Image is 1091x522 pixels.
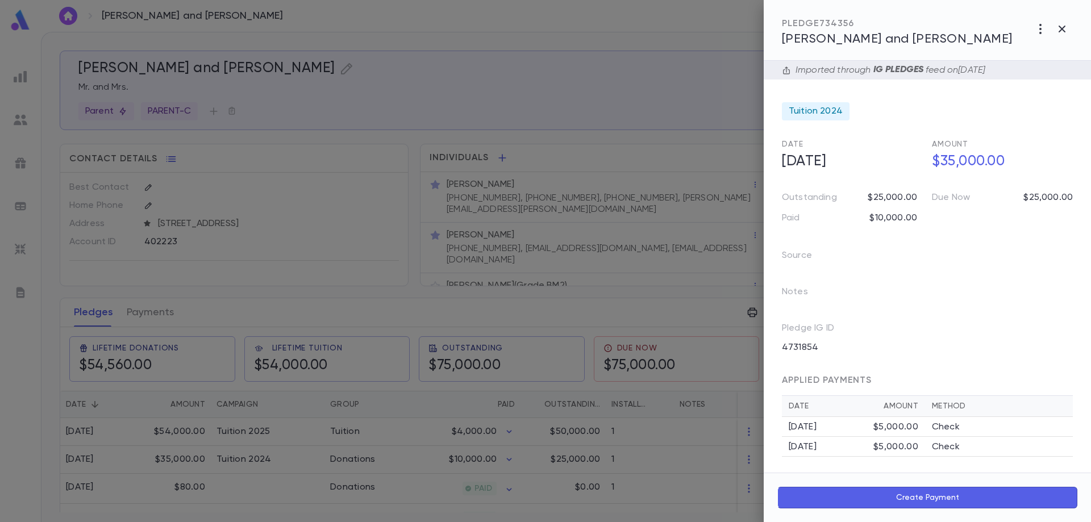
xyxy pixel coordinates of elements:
[925,396,1073,417] th: Method
[791,64,985,76] div: Imported through feed on [DATE]
[782,212,800,224] p: Paid
[782,376,872,385] span: APPLIED PAYMENTS
[782,18,1013,30] div: PLEDGE 734356
[884,402,918,411] div: Amount
[789,402,884,411] div: Date
[782,192,837,203] p: Outstanding
[782,102,850,120] div: Tuition 2024
[925,150,1073,174] h5: $35,000.00
[789,441,873,453] div: [DATE]
[782,283,826,306] p: Notes
[932,140,968,148] span: Amount
[775,150,923,174] h5: [DATE]
[932,192,970,203] p: Due Now
[782,33,1013,45] span: [PERSON_NAME] and [PERSON_NAME]
[782,323,834,339] p: Pledge IG ID
[775,339,921,357] div: 4731854
[873,441,918,453] div: $5,000.00
[869,212,917,224] p: $10,000.00
[932,441,960,453] p: Check
[1023,192,1073,203] p: $25,000.00
[789,421,873,433] div: [DATE]
[868,192,917,203] p: $25,000.00
[782,140,803,148] span: Date
[789,106,843,117] span: Tuition 2024
[873,421,918,433] div: $5,000.00
[777,487,1077,508] button: Create Payment
[932,421,960,433] p: Check
[871,64,926,76] p: IG PLEDGES
[782,247,830,269] p: Source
